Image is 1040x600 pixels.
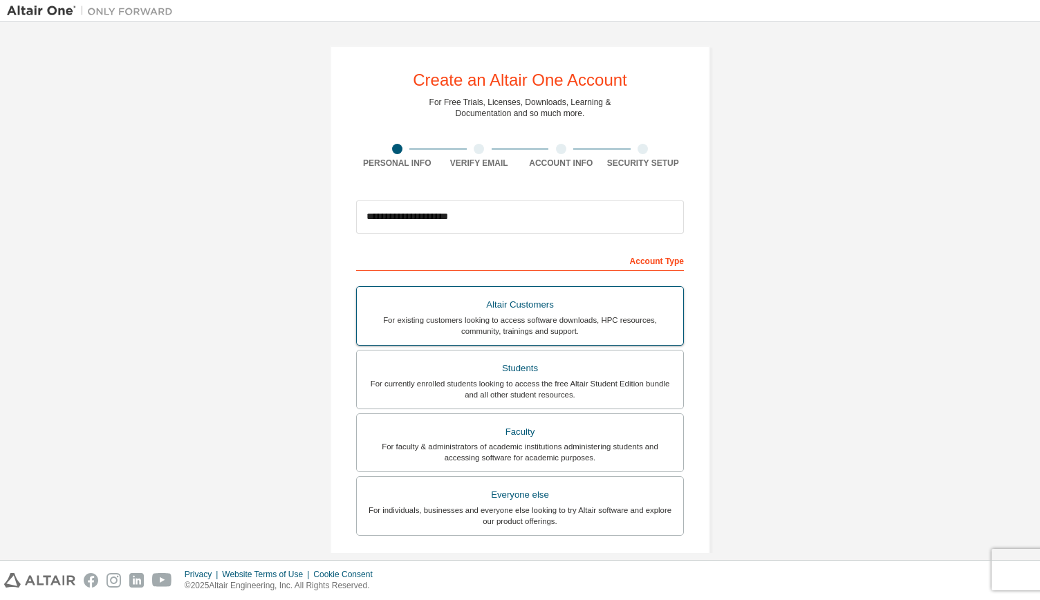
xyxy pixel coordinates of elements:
div: Create an Altair One Account [413,72,627,88]
div: Students [365,359,675,378]
img: altair_logo.svg [4,573,75,588]
div: Website Terms of Use [222,569,313,580]
img: instagram.svg [106,573,121,588]
div: Security Setup [602,158,685,169]
div: Account Info [520,158,602,169]
div: For individuals, businesses and everyone else looking to try Altair software and explore our prod... [365,505,675,527]
div: Personal Info [356,158,438,169]
div: For existing customers looking to access software downloads, HPC resources, community, trainings ... [365,315,675,337]
div: Faculty [365,422,675,442]
img: linkedin.svg [129,573,144,588]
div: Account Type [356,249,684,271]
p: © 2025 Altair Engineering, Inc. All Rights Reserved. [185,580,381,592]
div: Everyone else [365,485,675,505]
div: Privacy [185,569,222,580]
img: facebook.svg [84,573,98,588]
img: Altair One [7,4,180,18]
div: For faculty & administrators of academic institutions administering students and accessing softwa... [365,441,675,463]
div: For currently enrolled students looking to access the free Altair Student Edition bundle and all ... [365,378,675,400]
div: Altair Customers [365,295,675,315]
div: Cookie Consent [313,569,380,580]
div: Verify Email [438,158,521,169]
div: For Free Trials, Licenses, Downloads, Learning & Documentation and so much more. [429,97,611,119]
img: youtube.svg [152,573,172,588]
